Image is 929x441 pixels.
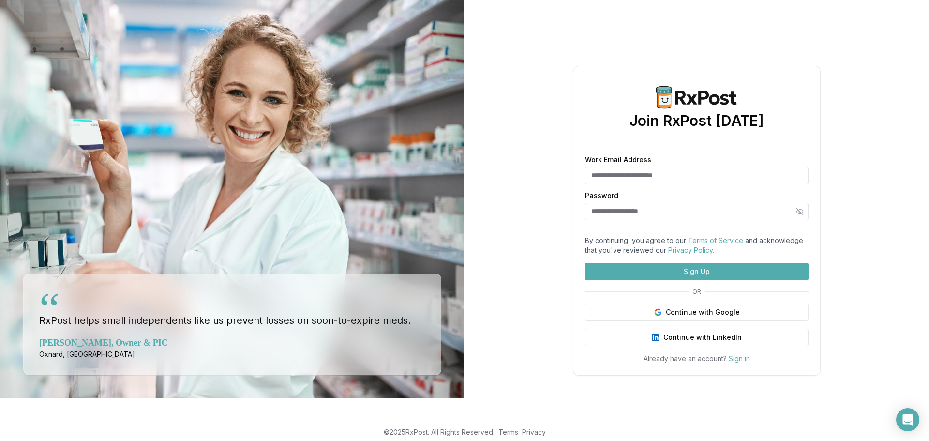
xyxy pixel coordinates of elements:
[729,354,750,363] a: Sign in
[522,428,546,436] a: Privacy
[39,336,425,350] div: [PERSON_NAME], Owner & PIC
[39,350,425,359] div: Oxnard, [GEOGRAPHIC_DATA]
[585,192,809,199] label: Password
[668,246,714,254] a: Privacy Policy.
[585,329,809,346] button: Continue with LinkedIn
[39,286,60,332] div: “
[791,203,809,220] button: Hide password
[644,354,727,363] span: Already have an account?
[39,293,425,329] blockquote: RxPost helps small independents like us prevent losses on soon-to-expire meds.
[689,288,705,296] span: OR
[654,308,662,316] img: Google
[498,428,518,436] a: Terms
[585,263,809,280] button: Sign Up
[650,86,743,109] img: RxPost Logo
[652,334,659,341] img: LinkedIn
[585,236,809,255] div: By continuing, you agree to our and acknowledge that you've reviewed our
[688,236,743,244] a: Terms of Service
[896,408,919,431] div: Open Intercom Messenger
[585,304,809,321] button: Continue with Google
[585,156,809,163] label: Work Email Address
[629,112,764,129] h1: Join RxPost [DATE]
